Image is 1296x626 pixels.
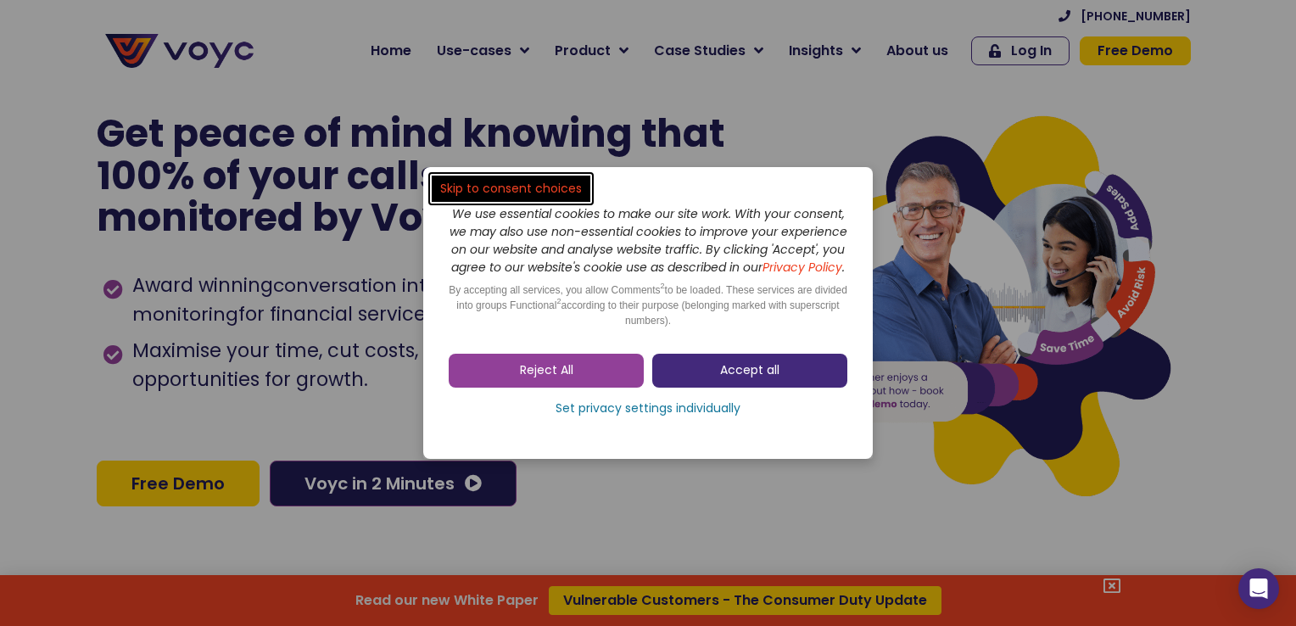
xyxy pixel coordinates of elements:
a: Privacy Policy [763,259,842,276]
span: Set privacy settings individually [556,400,740,417]
span: Reject All [520,362,573,379]
a: Reject All [449,354,644,388]
span: Phone [225,68,267,87]
a: Accept all [652,354,847,388]
i: We use essential cookies to make our site work. With your consent, we may also use non-essential ... [450,205,847,276]
a: Set privacy settings individually [449,396,847,422]
span: Job title [225,137,282,157]
sup: 2 [556,297,561,305]
span: By accepting all services, you allow Comments to be loaded. These services are divided into group... [449,284,847,327]
span: Accept all [720,362,779,379]
sup: 2 [661,282,665,290]
a: Skip to consent choices [432,176,590,202]
a: Privacy Policy [349,353,429,370]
